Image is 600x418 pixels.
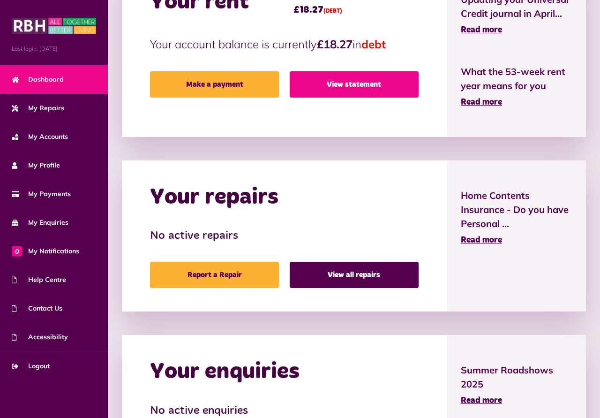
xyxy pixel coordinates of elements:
h3: No active enquiries [150,404,419,418]
span: Read more [461,236,502,244]
strong: £18.27 [317,37,352,51]
span: My Repairs [12,103,64,113]
span: Accessibility [12,332,68,342]
span: (DEBT) [323,8,342,14]
span: Summer Roadshows 2025 [461,363,572,391]
h2: Your enquiries [150,358,300,386]
a: What the 53-week rent year means for you Read more [461,65,572,109]
span: Read more [461,26,502,34]
a: Report a Repair [150,262,279,288]
a: View all repairs [290,262,419,288]
h2: Your repairs [150,184,278,211]
span: Help Centre [12,275,66,285]
span: debt [361,37,386,51]
span: My Payments [12,189,71,199]
span: 0 [12,246,22,256]
a: Make a payment [150,71,279,98]
a: View statement [290,71,419,98]
span: Read more [461,396,502,405]
span: My Notifications [12,246,79,256]
span: What the 53-week rent year means for you [461,65,572,93]
img: MyRBH [12,16,96,35]
span: Logout [12,361,50,371]
span: Last login: [DATE] [12,45,96,53]
p: Your account balance is currently in [150,36,419,53]
span: £18.27 [293,3,342,17]
span: My Profile [12,160,60,170]
span: My Enquiries [12,218,68,228]
a: Home Contents Insurance - Do you have Personal ... Read more [461,189,572,247]
h3: No active repairs [150,229,419,243]
a: Summer Roadshows 2025 Read more [461,363,572,407]
span: Home Contents Insurance - Do you have Personal ... [461,189,572,231]
span: My Accounts [12,132,68,142]
span: Read more [461,98,502,106]
span: Dashboard [12,75,64,84]
span: Contact Us [12,304,62,313]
